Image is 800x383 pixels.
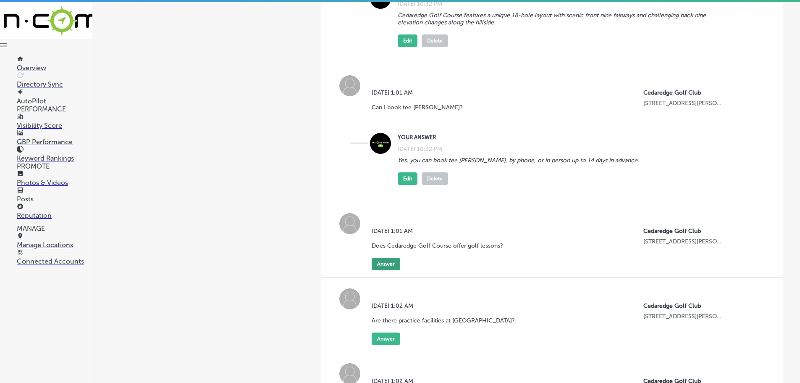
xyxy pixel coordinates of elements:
p: Are there practice facilities at [GEOGRAPHIC_DATA]? [372,317,515,324]
p: Photos & Videos [17,179,92,187]
a: GBP Performance [17,130,92,146]
p: Reputation [17,211,92,219]
a: Keyword Rankings [17,146,92,162]
p: GBP Performance [17,138,92,146]
label: [DATE] 1:01 AM [372,89,469,96]
button: Delete [422,172,448,185]
label: YOUR ANSWER [398,134,720,140]
p: Posts [17,195,92,203]
p: PROMOTE [17,162,92,170]
p: Cedaredge Golf Club [643,89,724,96]
p: Keyword Rankings [17,154,92,162]
p: Does Cedaredge Golf Course offer golf lessons? [372,242,503,249]
p: Visibility Score [17,122,92,129]
label: [DATE] 10:32 PM [398,145,442,153]
p: Overview [17,64,92,72]
p: 500 Southeast Jay Avenue [643,100,724,107]
p: MANAGE [17,225,92,232]
p: Cedaredge Golf Club [643,302,724,309]
a: Visibility Score [17,114,92,129]
a: Reputation [17,203,92,219]
a: Overview [17,56,92,72]
p: Yes, you can book tee [PERSON_NAME], by phone, or in person up to 14 days in advance. [398,157,639,164]
p: 500 Southeast Jay Avenue [643,313,724,320]
button: Edit [398,34,417,47]
p: Connected Accounts [17,257,92,265]
label: [DATE] 1:02 AM [372,302,521,309]
p: Manage Locations [17,241,92,249]
p: Cedaredge Golf Club [643,227,724,235]
a: Manage Locations [17,233,92,249]
a: Connected Accounts [17,249,92,265]
button: Answer [372,333,400,345]
button: Delete [422,34,448,47]
a: AutoPilot [17,89,92,105]
p: Can I book tee [PERSON_NAME]? [372,104,463,111]
a: Photos & Videos [17,171,92,187]
p: PERFORMANCE [17,105,92,113]
p: AutoPilot [17,97,92,105]
a: Posts [17,187,92,203]
p: 500 Southeast Jay Avenue [643,238,724,245]
button: Answer [372,258,400,270]
label: [DATE] 1:01 AM [372,227,509,235]
button: Edit [398,172,417,185]
label: [DATE] 10:32 PM [398,0,442,8]
p: Directory Sync [17,80,92,88]
p: Cedaredge Golf Course features a unique 18-hole layout with scenic front nine fairways and challe... [398,12,720,26]
a: Directory Sync [17,72,92,88]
